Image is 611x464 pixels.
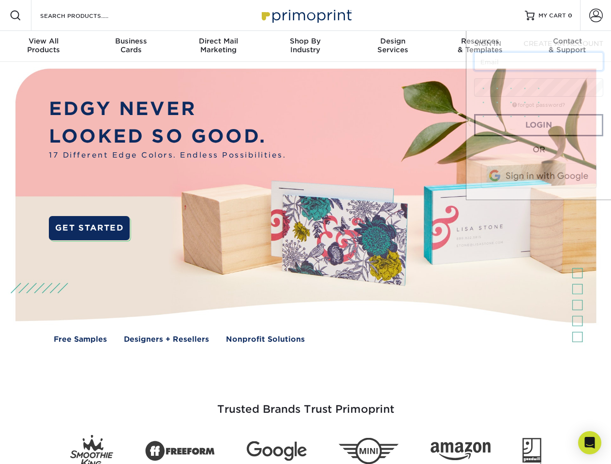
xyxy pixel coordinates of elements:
[436,31,523,62] a: Resources& Templates
[538,12,566,20] span: MY CART
[49,150,286,161] span: 17 Different Edge Colors. Endless Possibilities.
[568,12,572,19] span: 0
[474,114,603,136] a: Login
[226,334,305,345] a: Nonprofit Solutions
[87,31,174,62] a: BusinessCards
[523,40,603,47] span: CREATE AN ACCOUNT
[54,334,107,345] a: Free Samples
[522,438,541,464] img: Goodwill
[49,216,130,240] a: GET STARTED
[436,37,523,54] div: & Templates
[349,31,436,62] a: DesignServices
[262,31,349,62] a: Shop ByIndustry
[262,37,349,45] span: Shop By
[49,95,286,123] p: EDGY NEVER
[257,5,354,26] img: Primoprint
[124,334,209,345] a: Designers + Resellers
[39,10,134,21] input: SEARCH PRODUCTS.....
[175,31,262,62] a: Direct MailMarketing
[247,441,307,461] img: Google
[2,435,82,461] iframe: Google Customer Reviews
[49,123,286,150] p: LOOKED SO GOOD.
[23,380,589,427] h3: Trusted Brands Trust Primoprint
[262,37,349,54] div: Industry
[474,40,501,47] span: SIGN IN
[349,37,436,45] span: Design
[474,52,603,71] input: Email
[436,37,523,45] span: Resources
[349,37,436,54] div: Services
[175,37,262,54] div: Marketing
[87,37,174,54] div: Cards
[578,431,601,454] div: Open Intercom Messenger
[474,144,603,156] div: OR
[87,37,174,45] span: Business
[431,442,491,461] img: Amazon
[175,37,262,45] span: Direct Mail
[512,102,565,108] a: forgot password?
